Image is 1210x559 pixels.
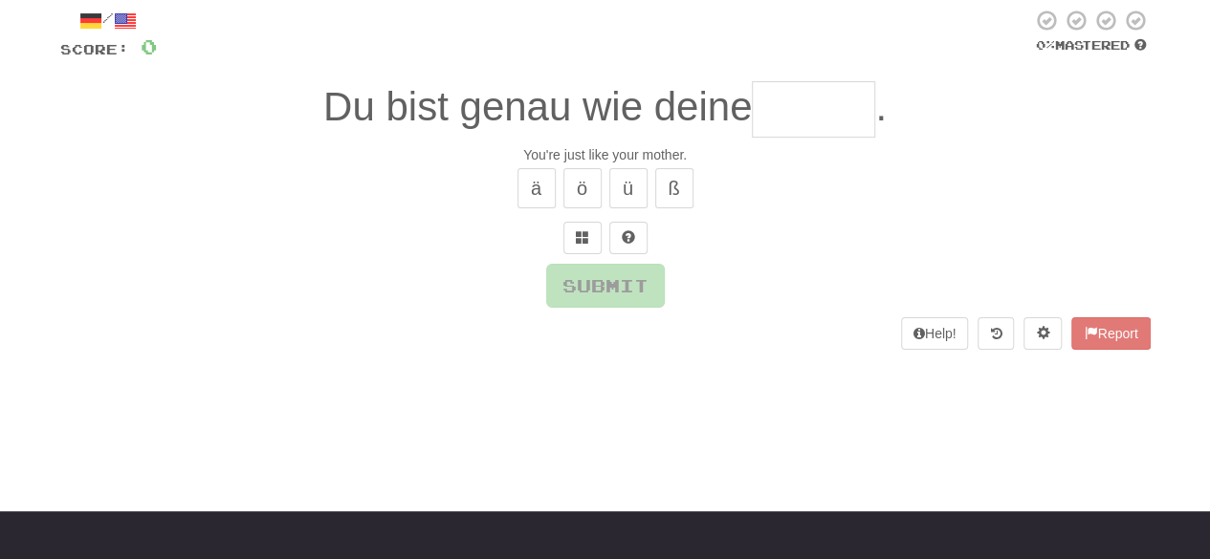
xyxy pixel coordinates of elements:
div: You're just like your mother. [60,145,1151,164]
button: Single letter hint - you only get 1 per sentence and score half the points! alt+h [609,222,648,254]
button: Help! [901,317,969,350]
button: Switch sentence to multiple choice alt+p [563,222,602,254]
span: . [875,84,887,129]
button: ü [609,168,648,208]
button: ß [655,168,693,208]
span: 0 [141,34,157,58]
button: Submit [546,264,665,308]
span: Du bist genau wie deine [323,84,752,129]
button: ä [517,168,556,208]
span: Score: [60,41,129,57]
div: / [60,9,157,32]
button: ö [563,168,602,208]
span: 0 % [1036,37,1055,53]
button: Report [1071,317,1150,350]
div: Mastered [1032,37,1151,54]
button: Round history (alt+y) [978,317,1014,350]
